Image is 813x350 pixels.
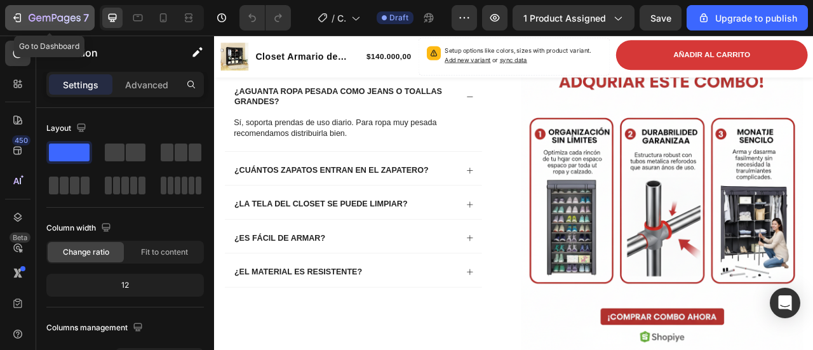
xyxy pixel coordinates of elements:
[149,75,202,83] div: Palabras clave
[687,5,808,30] button: Upgrade to publish
[83,10,89,25] p: 7
[25,64,308,91] p: ¿Aguanta ropa pesada como jeans o toallas grandes?
[650,13,671,24] span: Save
[239,5,291,30] div: Undo/Redo
[25,251,141,264] p: ¿Es fácil de armar?
[389,12,408,24] span: Draft
[10,232,30,243] div: Beta
[12,135,30,145] div: 450
[584,18,682,29] span: AÑADIR AL CARRITO
[63,246,109,258] span: Change ratio
[770,288,800,318] div: Open Intercom Messenger
[36,20,62,30] div: v 4.0.25
[141,246,188,258] span: Fit to content
[33,33,142,43] div: Dominio: [DOMAIN_NAME]
[49,276,201,294] div: 12
[46,220,114,237] div: Column width
[511,6,755,44] button: <p><span style="font-size:15px;">AÑADIR AL CARRITO</span></p>
[25,294,188,307] p: ¿El material es resistente?
[697,11,797,25] div: Upgrade to publish
[5,5,95,30] button: 7
[640,5,682,30] button: Save
[214,36,813,350] iframe: Design area
[67,75,97,83] div: Dominio
[62,45,166,60] p: Section
[46,120,89,137] div: Layout
[53,74,63,84] img: tab_domain_overview_orange.svg
[332,11,335,25] span: /
[135,74,145,84] img: tab_keywords_by_traffic_grey.svg
[25,104,329,131] p: Sí, soporta prendas de uso diario. Para ropa muy pesada recomendamos distribuirla bien.
[63,78,98,91] p: Settings
[20,20,30,30] img: logo_orange.svg
[25,208,246,221] p: ¿La tela del closet se puede limpiar?
[513,5,635,30] button: 1 product assigned
[25,165,272,178] p: ¿Cuántos zapatos entran en el zapatero?
[46,320,145,337] div: Columns management
[337,11,346,25] span: CLOSET ARMARIO TELA 4 CUERPOS
[20,33,30,43] img: website_grey.svg
[125,78,168,91] p: Advanced
[523,11,606,25] span: 1 product assigned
